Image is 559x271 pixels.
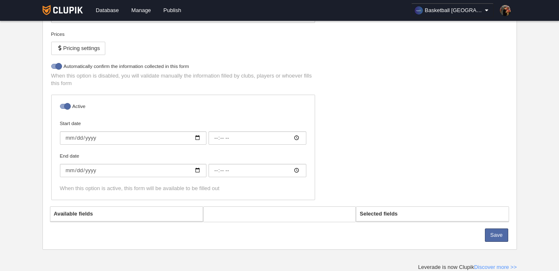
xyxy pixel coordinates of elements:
label: Automatically confirm the information collected in this form [51,63,315,72]
label: Active [60,103,306,112]
input: Start date [60,131,206,145]
label: End date [60,152,306,177]
p: When this option is disabled, you will validate manually the information filled by clubs, players... [51,72,315,87]
span: Basketball [GEOGRAPHIC_DATA] [425,6,483,15]
div: Prices [51,30,315,38]
th: Selected fields [356,207,509,221]
a: Basketball [GEOGRAPHIC_DATA] [411,3,494,18]
div: When this option is active, this form will be available to be filled out [60,185,306,192]
th: Available fields [50,207,203,221]
label: Start date [60,120,306,145]
img: Pa7qpGGeTgmA.30x30.jpg [500,5,511,16]
input: Start date [209,131,306,145]
img: OaoeUhFU91XK.30x30.jpg [415,6,423,15]
img: Clupik [42,5,83,15]
div: Leverade is now Clupik [418,263,517,271]
a: Discover more >> [474,264,517,270]
input: End date [60,164,206,177]
input: End date [209,164,306,177]
button: Save [485,228,508,242]
button: Pricing settings [51,42,105,55]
